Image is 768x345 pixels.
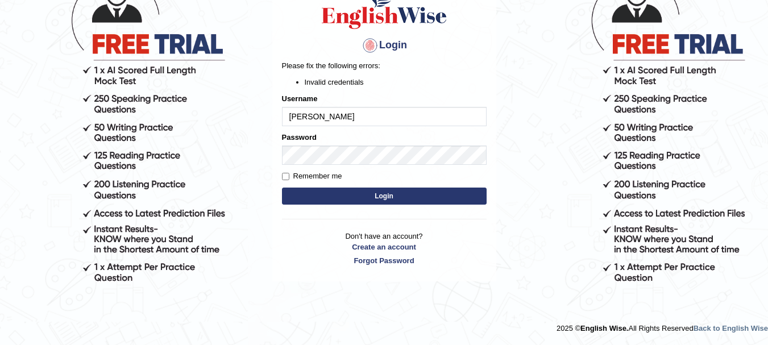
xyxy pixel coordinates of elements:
li: Invalid credentials [305,77,487,88]
a: Back to English Wise [694,324,768,332]
p: Please fix the following errors: [282,60,487,71]
input: Remember me [282,173,289,180]
a: Create an account [282,242,487,252]
strong: English Wise. [580,324,628,332]
button: Login [282,188,487,205]
h4: Login [282,36,487,55]
label: Remember me [282,171,342,182]
div: 2025 © All Rights Reserved [557,317,768,334]
p: Don't have an account? [282,231,487,266]
label: Password [282,132,317,143]
label: Username [282,93,318,104]
a: Forgot Password [282,255,487,266]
